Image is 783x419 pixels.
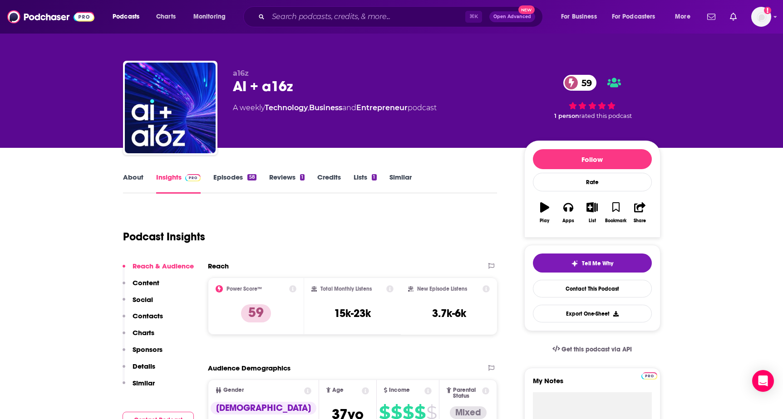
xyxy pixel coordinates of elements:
span: For Business [561,10,597,23]
img: Podchaser Pro [641,372,657,380]
div: Open Intercom Messenger [752,370,774,392]
button: Share [628,196,651,229]
div: [DEMOGRAPHIC_DATA] [211,402,316,414]
p: Charts [133,328,154,337]
span: a16z [233,69,249,78]
span: Tell Me Why [582,260,613,267]
a: Credits [317,173,341,194]
a: Pro website [641,371,657,380]
button: open menu [106,10,151,24]
img: tell me why sparkle [571,260,578,267]
div: List [589,218,596,224]
img: AI + a16z [125,63,216,153]
button: open menu [187,10,237,24]
a: Business [309,103,342,112]
span: Charts [156,10,176,23]
a: Lists1 [354,173,376,194]
div: 59 1 personrated this podcast [524,69,660,125]
a: Show notifications dropdown [726,9,740,24]
button: Apps [556,196,580,229]
a: Charts [150,10,181,24]
h2: New Episode Listens [417,286,467,292]
h2: Reach [208,262,229,270]
h1: Podcast Insights [123,230,205,244]
div: Play [540,218,549,224]
input: Search podcasts, credits, & more... [268,10,465,24]
button: Sponsors [123,345,163,362]
a: Episodes58 [213,173,256,194]
button: Show profile menu [751,7,771,27]
div: Share [634,218,646,224]
h3: 3.7k-6k [432,307,466,320]
a: Show notifications dropdown [704,9,719,24]
span: and [342,103,356,112]
span: Parental Status [453,387,481,399]
div: Rate [533,173,652,191]
div: 1 [372,174,376,180]
span: Open Advanced [493,15,531,19]
span: For Podcasters [612,10,655,23]
p: Contacts [133,312,163,320]
button: Export One-Sheet [533,305,652,322]
h2: Audience Demographics [208,364,291,372]
div: Mixed [450,406,487,419]
a: About [123,173,143,194]
p: Reach & Audience [133,262,194,270]
button: Details [123,362,155,379]
a: Similar [389,173,412,194]
span: 59 [572,75,596,91]
a: Contact This Podcast [533,280,652,297]
button: Similar [123,379,155,395]
div: 1 [300,174,305,180]
p: Content [133,278,159,287]
span: ⌘ K [465,11,482,23]
button: Open AdvancedNew [489,11,535,22]
button: open menu [669,10,702,24]
button: Play [533,196,556,229]
h2: Power Score™ [227,286,262,292]
img: Podchaser Pro [185,174,201,181]
a: Reviews1 [269,173,305,194]
span: Age [332,387,344,393]
a: Get this podcast via API [545,338,640,361]
h2: Total Monthly Listens [320,286,372,292]
div: A weekly podcast [233,102,437,113]
label: My Notes [533,376,652,392]
button: Follow [533,149,652,169]
div: Apps [562,218,574,224]
span: Gender [223,387,244,393]
span: New [518,5,535,14]
button: open menu [555,10,608,24]
p: Details [133,362,155,370]
a: Entrepreneur [356,103,408,112]
p: Social [133,295,153,304]
span: Monitoring [193,10,226,23]
div: Bookmark [605,218,626,224]
button: Content [123,278,159,295]
button: open menu [606,10,669,24]
button: Bookmark [604,196,628,229]
p: Sponsors [133,345,163,354]
img: Podchaser - Follow, Share and Rate Podcasts [7,8,94,25]
p: 59 [241,304,271,322]
button: tell me why sparkleTell Me Why [533,253,652,273]
button: List [580,196,604,229]
span: 1 person [554,112,579,119]
button: Reach & Audience [123,262,194,278]
span: Get this podcast via API [561,346,632,353]
span: rated this podcast [579,112,632,119]
p: Similar [133,379,155,387]
span: Income [389,387,410,393]
span: Podcasts [113,10,139,23]
button: Social [123,295,153,312]
svg: Add a profile image [764,7,771,14]
h3: 15k-23k [334,307,371,320]
a: 59 [563,75,596,91]
a: Technology [265,103,308,112]
img: User Profile [751,7,771,27]
div: Search podcasts, credits, & more... [252,6,552,27]
span: More [675,10,690,23]
button: Charts [123,328,154,345]
div: 58 [247,174,256,180]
